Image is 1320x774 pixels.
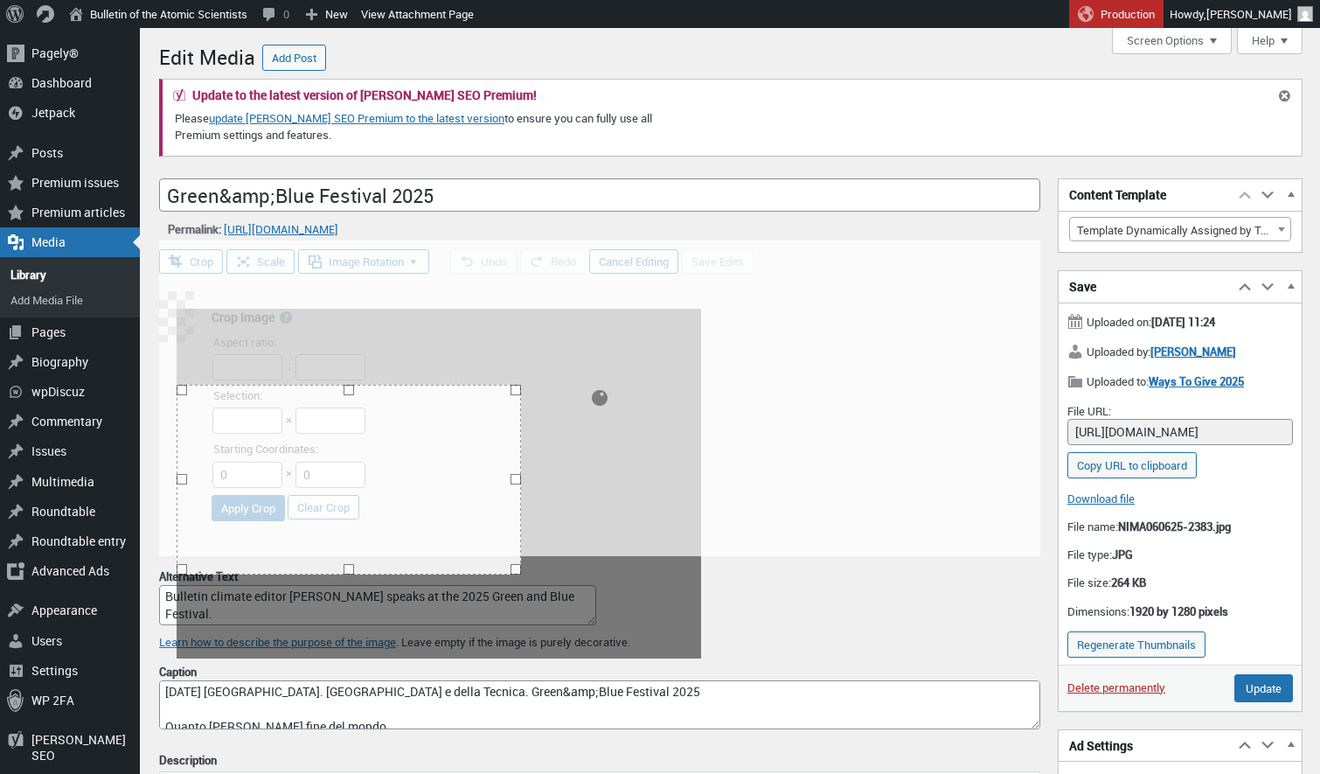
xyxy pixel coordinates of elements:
[1206,6,1292,22] span: [PERSON_NAME]
[168,221,221,237] strong: Permalink:
[1118,519,1231,534] strong: NIMA060625-2383.jpg
[159,680,1040,729] textarea: [DATE] [GEOGRAPHIC_DATA]. [GEOGRAPHIC_DATA] e della Tecnica. Green&amp;Blue Festival 2025 Quanto ...
[1059,513,1302,541] div: File name:
[1070,218,1290,242] span: Template Dynamically Assigned by Toolset
[159,634,396,650] a: Learn how to describe the purpose of the image
[173,108,701,145] p: Please to ensure you can fully use all Premium settings and features.
[1111,575,1146,590] strong: 264 KB
[1059,271,1233,303] h2: Save
[192,89,537,101] h2: Update to the latest version of [PERSON_NAME] SEO Premium!
[1149,373,1244,389] a: Ways To Give 2025
[1237,28,1303,54] button: Help
[262,45,326,71] a: Add Post
[1069,217,1291,241] span: Template Dynamically Assigned by Toolset
[1059,541,1302,569] div: File type:
[1150,344,1236,359] a: [PERSON_NAME]
[1112,28,1232,54] button: Screen Options
[1151,314,1215,330] b: [DATE] 11:24
[1067,403,1111,419] label: File URL:
[1059,368,1302,398] div: Uploaded to:
[1059,598,1302,626] div: Dimensions:
[1059,338,1302,368] div: Uploaded by:
[159,664,197,680] strong: Caption
[1112,547,1133,562] strong: JPG
[1067,312,1215,331] span: Uploaded on:
[1059,179,1233,211] h2: Content Template
[209,110,504,126] a: update [PERSON_NAME] SEO Premium to the latest version
[1067,491,1135,506] a: Download file
[159,752,217,768] strong: Description
[159,585,596,625] textarea: Bulletin climate editor [PERSON_NAME] speaks at the 2025 Green and Blue Festival.
[1067,452,1197,478] button: Copy URL to clipboard
[224,219,338,240] a: [URL][DOMAIN_NAME]
[1059,730,1233,762] h2: Ad Settings
[1234,674,1293,702] input: Update
[159,634,1040,652] p: . Leave empty if the image is purely decorative.
[159,568,238,583] strong: Alternative Text
[1129,603,1228,619] span: 1920 by 1280 pixels
[1067,631,1205,658] a: Regenerate Thumbnails
[159,37,255,74] h1: Edit Media
[1067,680,1165,695] a: Delete permanently
[1059,569,1302,597] div: File size:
